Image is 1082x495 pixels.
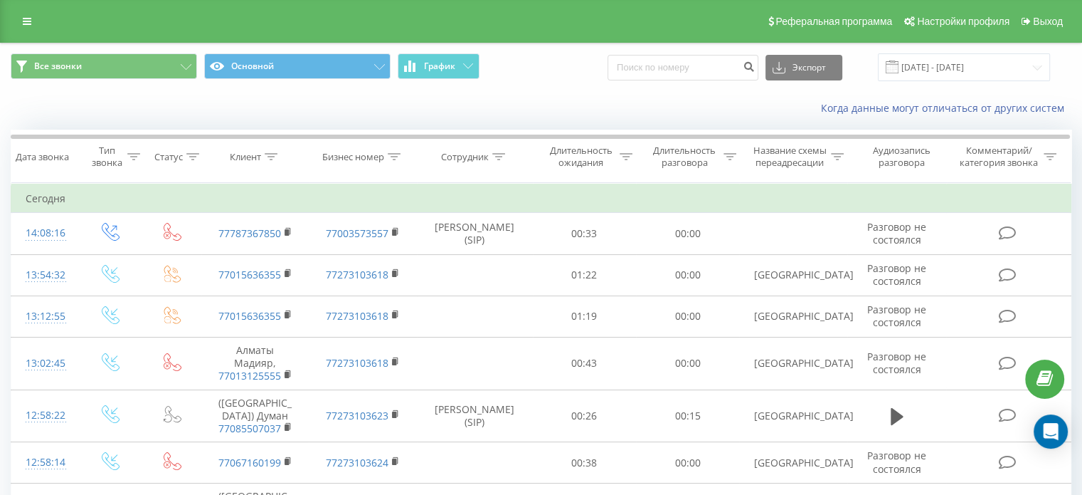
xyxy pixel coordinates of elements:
td: 00:33 [533,213,636,254]
div: 13:12:55 [26,303,63,330]
td: 00:38 [533,442,636,484]
span: Реферальная программа [775,16,892,27]
button: График [398,53,479,79]
a: 77015636355 [218,309,281,323]
a: 77067160199 [218,456,281,469]
td: [PERSON_NAME] (SIP) [417,390,533,442]
div: Клиент [230,151,261,163]
a: 77273103623 [326,409,388,422]
div: Длительность ожидания [546,145,617,169]
span: График [424,61,455,71]
span: Выход [1033,16,1063,27]
td: Алматы Мадияр, [201,337,309,390]
td: 01:19 [533,296,636,337]
a: 77015636355 [218,268,281,281]
td: [GEOGRAPHIC_DATA] [739,390,847,442]
span: Настройки профиля [917,16,1009,27]
a: 77273103624 [326,456,388,469]
button: Основной [204,53,391,79]
div: 13:54:32 [26,261,63,289]
td: [GEOGRAPHIC_DATA] [739,296,847,337]
div: Название схемы переадресации [753,145,827,169]
td: 00:26 [533,390,636,442]
td: 00:00 [636,296,739,337]
div: Длительность разговора [649,145,720,169]
div: 13:02:45 [26,350,63,377]
a: 77273103618 [326,309,388,323]
div: 12:58:14 [26,449,63,476]
td: ([GEOGRAPHIC_DATA]) Думан [201,390,309,442]
div: 14:08:16 [26,219,63,247]
td: 00:00 [636,337,739,390]
a: 77787367850 [218,226,281,240]
td: 00:15 [636,390,739,442]
span: Все звонки [34,61,82,72]
div: 12:58:22 [26,402,63,429]
button: Экспорт [765,55,842,80]
div: Комментарий/категория звонка [957,145,1040,169]
div: Статус [154,151,183,163]
td: 00:00 [636,254,739,296]
a: 77085507037 [218,422,281,435]
a: 77013125555 [218,369,281,382]
div: Сотрудник [441,151,489,163]
button: Все звонки [11,53,197,79]
div: Open Intercom Messenger [1034,415,1068,449]
div: Аудиозапись разговора [860,145,943,169]
div: Бизнес номер [322,151,384,163]
div: Дата звонка [16,151,69,163]
td: 00:00 [636,213,739,254]
td: [GEOGRAPHIC_DATA] [739,337,847,390]
td: 01:22 [533,254,636,296]
span: Разговор не состоялся [867,350,926,376]
span: Разговор не состоялся [867,303,926,329]
td: [GEOGRAPHIC_DATA] [739,254,847,296]
td: [PERSON_NAME] (SIP) [417,213,533,254]
span: Разговор не состоялся [867,261,926,288]
div: Тип звонка [90,145,123,169]
td: 00:43 [533,337,636,390]
input: Поиск по номеру [608,55,758,80]
td: [GEOGRAPHIC_DATA] [739,442,847,484]
a: 77273103618 [326,356,388,370]
a: 77273103618 [326,268,388,281]
span: Разговор не состоялся [867,449,926,475]
td: 00:00 [636,442,739,484]
a: Когда данные могут отличаться от других систем [821,101,1071,115]
span: Разговор не состоялся [867,220,926,246]
a: 77003573557 [326,226,388,240]
td: Сегодня [11,184,1071,213]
